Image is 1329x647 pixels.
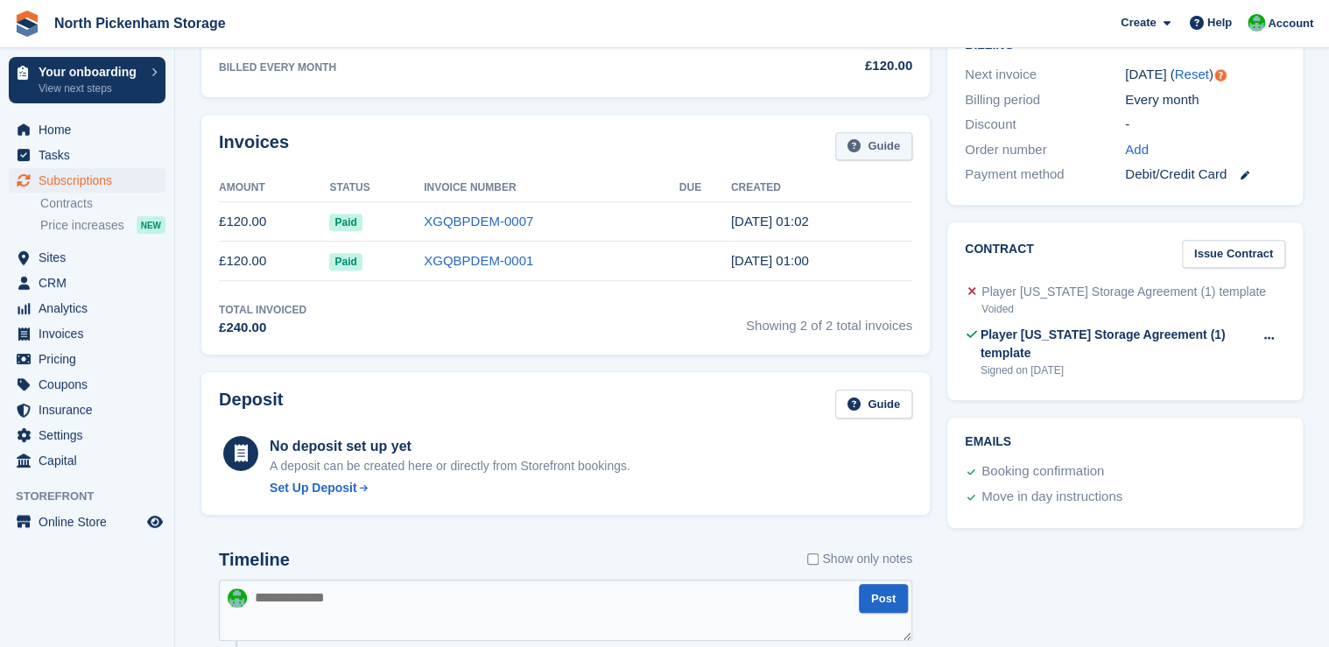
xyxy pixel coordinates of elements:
[270,479,630,497] a: Set Up Deposit
[424,214,533,229] a: XGQBPDEM-0007
[424,174,679,202] th: Invoice Number
[1125,140,1149,160] a: Add
[219,60,783,75] div: BILLED EVERY MONTH
[137,216,165,234] div: NEW
[329,253,362,271] span: Paid
[270,436,630,457] div: No deposit set up yet
[1174,67,1208,81] a: Reset
[219,550,290,570] h2: Timeline
[219,202,329,242] td: £120.00
[746,302,912,338] span: Showing 2 of 2 total invoices
[9,57,165,103] a: Your onboarding View next steps
[219,174,329,202] th: Amount
[679,174,731,202] th: Due
[39,423,144,447] span: Settings
[9,448,165,473] a: menu
[39,448,144,473] span: Capital
[329,214,362,231] span: Paid
[835,132,912,161] a: Guide
[981,283,1266,301] div: Player [US_STATE] Storage Agreement (1) template
[731,253,809,268] time: 2025-06-27 00:00:20 UTC
[219,318,306,338] div: £240.00
[39,117,144,142] span: Home
[39,143,144,167] span: Tasks
[783,56,912,76] div: £120.00
[1125,115,1285,135] div: -
[9,423,165,447] a: menu
[9,245,165,270] a: menu
[965,140,1125,160] div: Order number
[1213,67,1228,83] div: Tooltip anchor
[270,479,357,497] div: Set Up Deposit
[1248,14,1265,32] img: Chris Gulliver
[9,321,165,346] a: menu
[965,165,1125,185] div: Payment method
[981,487,1122,508] div: Move in day instructions
[965,90,1125,110] div: Billing period
[39,372,144,397] span: Coupons
[40,217,124,234] span: Price increases
[981,362,1253,378] div: Signed on [DATE]
[807,550,912,568] label: Show only notes
[981,326,1253,362] div: Player [US_STATE] Storage Agreement (1) template
[39,321,144,346] span: Invoices
[39,397,144,422] span: Insurance
[219,132,289,161] h2: Invoices
[9,510,165,534] a: menu
[1121,14,1156,32] span: Create
[39,271,144,295] span: CRM
[9,168,165,193] a: menu
[39,81,143,96] p: View next steps
[1125,65,1285,85] div: [DATE] ( )
[39,168,144,193] span: Subscriptions
[219,302,306,318] div: Total Invoiced
[859,584,908,613] button: Post
[329,174,424,202] th: Status
[807,550,819,568] input: Show only notes
[965,115,1125,135] div: Discount
[39,347,144,371] span: Pricing
[9,347,165,371] a: menu
[9,117,165,142] a: menu
[39,296,144,320] span: Analytics
[219,390,283,418] h2: Deposit
[965,435,1285,449] h2: Emails
[835,390,912,418] a: Guide
[9,372,165,397] a: menu
[270,457,630,475] p: A deposit can be created here or directly from Storefront bookings.
[981,461,1104,482] div: Booking confirmation
[9,397,165,422] a: menu
[1182,240,1285,269] a: Issue Contract
[47,9,233,38] a: North Pickenham Storage
[40,215,165,235] a: Price increases NEW
[981,301,1266,317] div: Voided
[14,11,40,37] img: stora-icon-8386f47178a22dfd0bd8f6a31ec36ba5ce8667c1dd55bd0f319d3a0aa187defe.svg
[9,271,165,295] a: menu
[39,66,143,78] p: Your onboarding
[424,253,533,268] a: XGQBPDEM-0001
[1125,165,1285,185] div: Debit/Credit Card
[9,296,165,320] a: menu
[965,65,1125,85] div: Next invoice
[39,510,144,534] span: Online Store
[9,143,165,167] a: menu
[731,174,912,202] th: Created
[1125,90,1285,110] div: Every month
[731,214,809,229] time: 2025-07-27 00:02:04 UTC
[40,195,165,212] a: Contracts
[1207,14,1232,32] span: Help
[16,488,174,505] span: Storefront
[1268,15,1313,32] span: Account
[228,588,247,608] img: Chris Gulliver
[144,511,165,532] a: Preview store
[39,245,144,270] span: Sites
[219,242,329,281] td: £120.00
[965,240,1034,269] h2: Contract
